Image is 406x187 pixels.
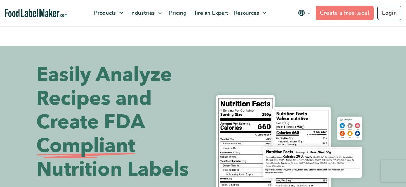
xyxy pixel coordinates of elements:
[232,9,260,16] span: Resources
[92,9,117,16] span: Products
[167,9,187,16] span: Pricing
[36,63,198,181] h1: Easily Analyze Recipes and Create FDA Nutrition Labels
[377,6,401,20] a: Login
[190,9,229,16] span: Hire an Expert
[316,6,374,20] a: Create a free label
[128,9,155,16] span: Industries
[36,134,135,158] span: Compliant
